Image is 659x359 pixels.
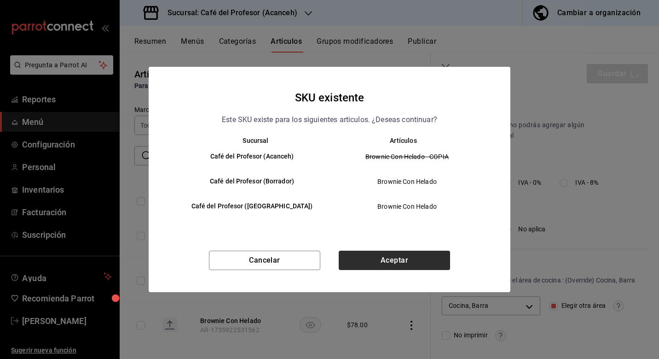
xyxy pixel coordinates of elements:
th: Artículos [329,137,492,144]
h6: Café del Profesor (Borrador) [182,177,322,187]
h6: Café del Profesor ([GEOGRAPHIC_DATA]) [182,201,322,212]
button: Cancelar [209,251,320,270]
span: Brownie Con Helado [337,177,477,186]
h4: SKU existente [295,89,364,106]
button: Aceptar [339,251,450,270]
th: Sucursal [167,137,329,144]
p: Este SKU existe para los siguientes articulos. ¿Deseas continuar? [222,114,437,126]
span: Brownie Con Helado [337,202,477,211]
span: Brownie Con Helado - COPIA [337,152,477,161]
h6: Café del Profesor (Acanceh) [182,152,322,162]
